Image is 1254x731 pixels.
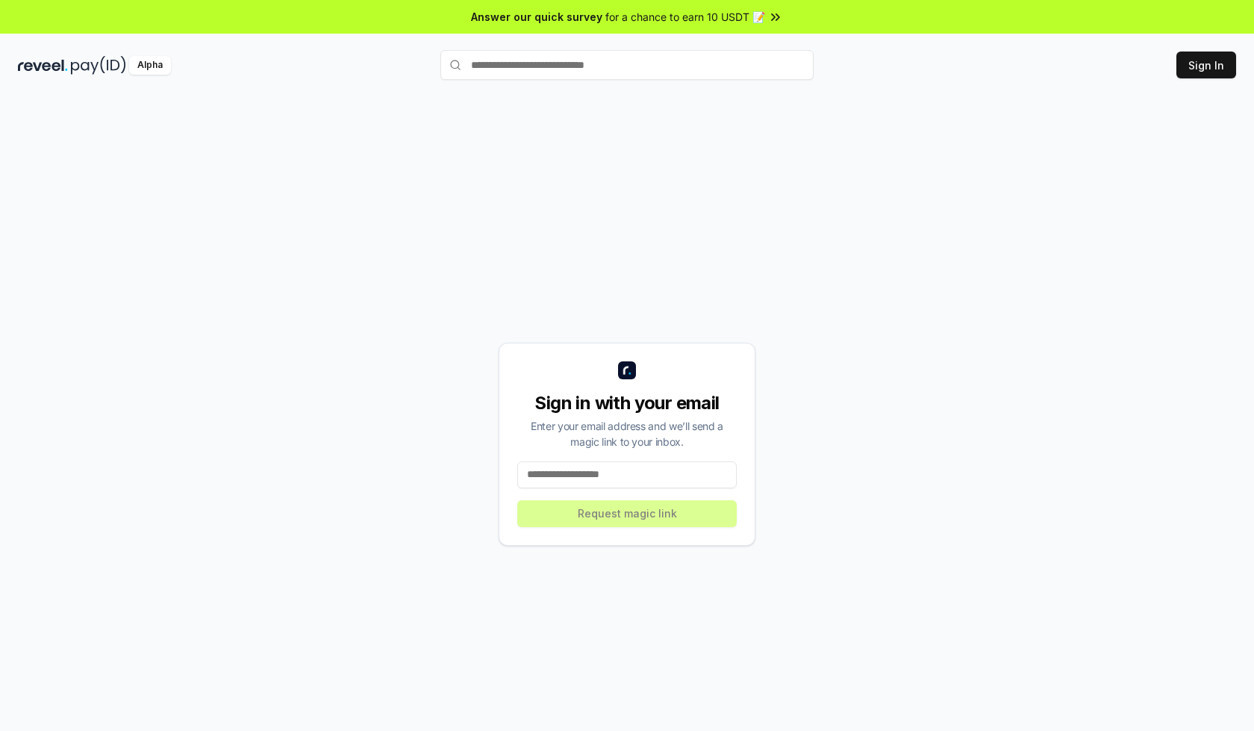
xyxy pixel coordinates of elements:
[517,418,737,450] div: Enter your email address and we’ll send a magic link to your inbox.
[618,361,636,379] img: logo_small
[1176,52,1236,78] button: Sign In
[517,391,737,415] div: Sign in with your email
[605,9,765,25] span: for a chance to earn 10 USDT 📝
[129,56,171,75] div: Alpha
[18,56,68,75] img: reveel_dark
[471,9,602,25] span: Answer our quick survey
[71,56,126,75] img: pay_id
